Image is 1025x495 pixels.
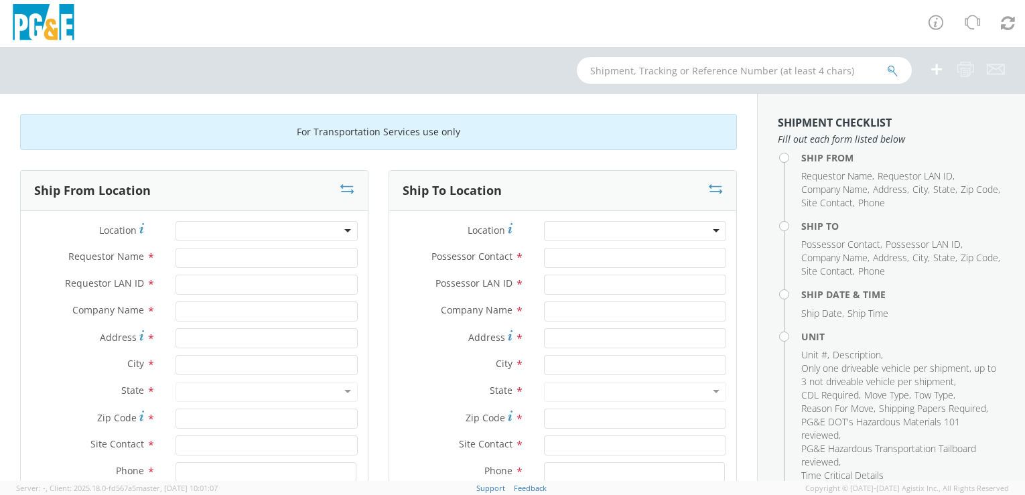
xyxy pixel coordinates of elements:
li: , [961,183,1000,196]
span: Address [873,251,907,264]
span: Requestor LAN ID [878,169,953,182]
span: master, [DATE] 10:01:07 [136,483,218,493]
span: City [912,183,928,196]
span: Requestor LAN ID [65,277,144,289]
span: Unit # [801,348,827,361]
span: Shipping Papers Required [879,402,986,415]
span: Time Critical Details [801,469,884,482]
li: , [801,183,870,196]
span: Address [468,331,505,344]
li: , [933,251,957,265]
span: Tow Type [914,388,953,401]
li: , [801,251,870,265]
span: Only one driveable vehicle per shipment, up to 3 not driveable vehicle per shipment [801,362,996,388]
h3: Ship From Location [34,184,151,198]
li: , [914,388,955,402]
span: Copyright © [DATE]-[DATE] Agistix Inc., All Rights Reserved [805,483,1009,494]
span: Company Name [801,183,868,196]
span: Phone [858,265,885,277]
span: State [121,384,144,397]
a: Feedback [514,483,547,493]
span: Phone [484,464,512,477]
span: CDL Required [801,388,859,401]
span: Address [100,331,137,344]
span: Site Contact [90,437,144,450]
span: Server: - [16,483,48,493]
span: Location [99,224,137,236]
strong: Shipment Checklist [778,115,892,130]
li: , [801,307,844,320]
li: , [801,169,874,183]
li: , [801,348,829,362]
span: Move Type [864,388,909,401]
h3: Ship To Location [403,184,502,198]
li: , [801,442,1002,469]
span: Site Contact [459,437,512,450]
li: , [833,348,883,362]
span: Company Name [72,303,144,316]
li: , [864,388,911,402]
span: Company Name [801,251,868,264]
li: , [912,183,930,196]
li: , [873,251,909,265]
span: Client: 2025.18.0-fd567a5 [50,483,218,493]
input: Shipment, Tracking or Reference Number (at least 4 chars) [577,57,912,84]
span: , [46,483,48,493]
li: , [801,415,1002,442]
span: PG&E Hazardous Transportation Tailboard reviewed [801,442,976,468]
div: For Transportation Services use only [20,114,737,150]
span: Possessor LAN ID [886,238,961,251]
span: Requestor Name [801,169,872,182]
span: City [912,251,928,264]
span: Fill out each form listed below [778,133,1005,146]
li: , [873,183,909,196]
h4: Ship From [801,153,1005,163]
span: Phone [858,196,885,209]
span: Zip Code [466,411,505,424]
h4: Unit [801,332,1005,342]
img: pge-logo-06675f144f4cfa6a6814.png [10,4,77,44]
span: State [933,183,955,196]
li: , [801,362,1002,388]
span: Zip Code [961,183,998,196]
li: , [801,388,861,402]
span: Phone [116,464,144,477]
li: , [878,169,955,183]
li: , [801,238,882,251]
span: Ship Time [847,307,888,320]
li: , [801,402,876,415]
li: , [961,251,1000,265]
li: , [912,251,930,265]
a: Support [476,483,505,493]
span: Site Contact [801,196,853,209]
span: City [127,357,144,370]
span: Zip Code [97,411,137,424]
span: Reason For Move [801,402,874,415]
span: Address [873,183,907,196]
span: Requestor Name [68,250,144,263]
span: Zip Code [961,251,998,264]
span: Ship Date [801,307,842,320]
span: State [933,251,955,264]
li: , [879,402,988,415]
span: Location [468,224,505,236]
li: , [801,265,855,278]
li: , [886,238,963,251]
span: City [496,357,512,370]
h4: Ship To [801,221,1005,231]
span: Site Contact [801,265,853,277]
li: , [933,183,957,196]
span: PG&E DOT's Hazardous Materials 101 reviewed [801,415,960,441]
li: , [801,196,855,210]
h4: Ship Date & Time [801,289,1005,299]
span: Description [833,348,881,361]
span: State [490,384,512,397]
span: Possessor LAN ID [435,277,512,289]
span: Company Name [441,303,512,316]
span: Possessor Contact [431,250,512,263]
span: Possessor Contact [801,238,880,251]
